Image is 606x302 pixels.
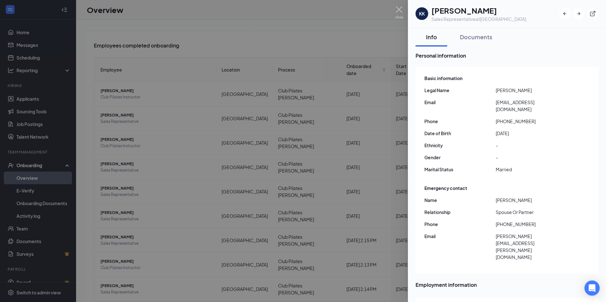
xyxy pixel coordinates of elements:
[573,8,584,19] button: ArrowRight
[587,8,598,19] button: ExternalLink
[416,52,598,60] span: Personal information
[496,233,567,261] span: [PERSON_NAME][EMAIL_ADDRESS][PERSON_NAME][DOMAIN_NAME]
[424,233,496,240] span: Email
[496,118,567,125] span: [PHONE_NUMBER]
[562,10,568,17] svg: ArrowLeftNew
[496,166,567,173] span: Married
[496,142,567,149] span: -
[431,16,526,22] div: Sales Representative at [GEOGRAPHIC_DATA]
[424,87,496,94] span: Legal Name
[496,154,567,161] span: -
[496,130,567,137] span: [DATE]
[424,166,496,173] span: Marital Status
[424,154,496,161] span: Gender
[424,185,467,192] span: Emergency contact
[496,197,567,204] span: [PERSON_NAME]
[559,8,571,19] button: ArrowLeftNew
[496,99,567,113] span: [EMAIL_ADDRESS][DOMAIN_NAME]
[424,75,462,82] span: Basic information
[424,99,496,106] span: Email
[584,280,600,296] div: Open Intercom Messenger
[496,221,567,228] span: [PHONE_NUMBER]
[496,209,567,216] span: Spouse Or Partner
[422,33,441,41] div: Info
[424,221,496,228] span: Phone
[460,33,492,41] div: Documents
[419,10,425,17] div: KK
[576,10,582,17] svg: ArrowRight
[431,5,526,16] h1: [PERSON_NAME]
[496,87,567,94] span: [PERSON_NAME]
[424,118,496,125] span: Phone
[416,281,598,289] span: Employment information
[424,142,496,149] span: Ethnicity
[590,10,596,17] svg: ExternalLink
[424,209,496,216] span: Relationship
[424,130,496,137] span: Date of Birth
[424,197,496,204] span: Name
